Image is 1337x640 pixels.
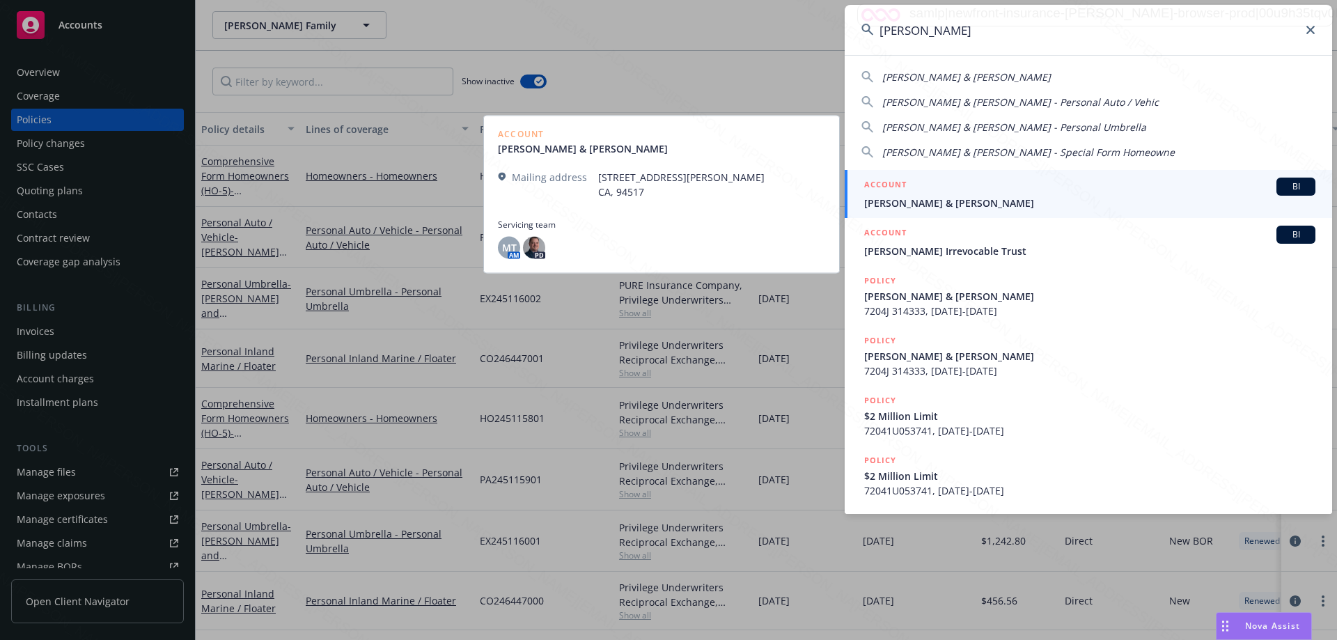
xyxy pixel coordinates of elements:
[845,326,1332,386] a: POLICY[PERSON_NAME] & [PERSON_NAME]7204J 314333, [DATE]-[DATE]
[1245,620,1300,632] span: Nova Assist
[845,170,1332,218] a: ACCOUNTBI[PERSON_NAME] & [PERSON_NAME]
[864,274,896,288] h5: POLICY
[864,349,1315,364] span: [PERSON_NAME] & [PERSON_NAME]
[864,513,896,527] h5: POLICY
[845,5,1332,55] input: Search...
[864,483,1315,498] span: 72041U053741, [DATE]-[DATE]
[864,469,1315,483] span: $2 Million Limit
[864,244,1315,258] span: [PERSON_NAME] Irrevocable Trust
[1217,613,1234,639] div: Drag to move
[845,386,1332,446] a: POLICY$2 Million Limit72041U053741, [DATE]-[DATE]
[882,146,1175,159] span: [PERSON_NAME] & [PERSON_NAME] - Special Form Homeowne
[845,218,1332,266] a: ACCOUNTBI[PERSON_NAME] Irrevocable Trust
[864,364,1315,378] span: 7204J 314333, [DATE]-[DATE]
[864,178,907,194] h5: ACCOUNT
[845,266,1332,326] a: POLICY[PERSON_NAME] & [PERSON_NAME]7204J 314333, [DATE]-[DATE]
[864,304,1315,318] span: 7204J 314333, [DATE]-[DATE]
[864,226,907,242] h5: ACCOUNT
[845,506,1332,565] a: POLICY
[882,70,1051,84] span: [PERSON_NAME] & [PERSON_NAME]
[845,446,1332,506] a: POLICY$2 Million Limit72041U053741, [DATE]-[DATE]
[864,289,1315,304] span: [PERSON_NAME] & [PERSON_NAME]
[864,334,896,348] h5: POLICY
[1282,228,1310,241] span: BI
[1216,612,1312,640] button: Nova Assist
[1282,180,1310,193] span: BI
[882,95,1159,109] span: [PERSON_NAME] & [PERSON_NAME] - Personal Auto / Vehic
[864,393,896,407] h5: POLICY
[864,409,1315,423] span: $2 Million Limit
[882,120,1146,134] span: [PERSON_NAME] & [PERSON_NAME] - Personal Umbrella
[864,453,896,467] h5: POLICY
[864,196,1315,210] span: [PERSON_NAME] & [PERSON_NAME]
[864,423,1315,438] span: 72041U053741, [DATE]-[DATE]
